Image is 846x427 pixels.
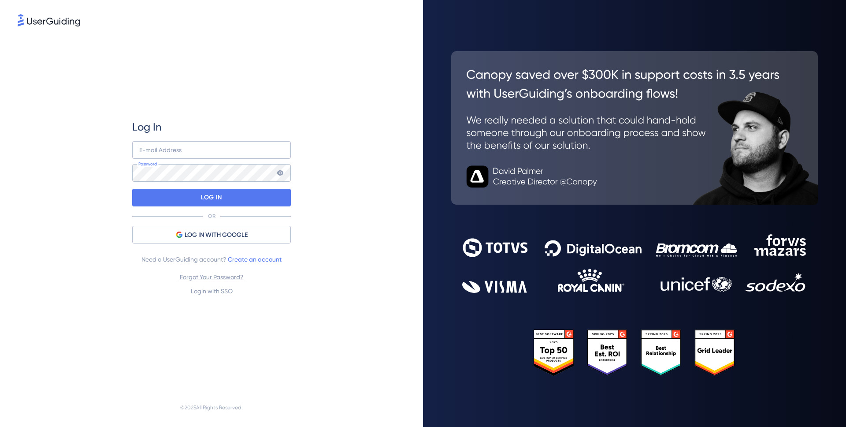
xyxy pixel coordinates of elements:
p: OR [208,213,215,220]
span: © 2025 All Rights Reserved. [180,402,243,413]
img: 8faab4ba6bc7696a72372aa768b0286c.svg [18,14,80,26]
a: Forgot Your Password? [180,273,244,281]
a: Create an account [228,256,282,263]
input: example@company.com [132,141,291,159]
img: 26c0aa7c25a843aed4baddd2b5e0fa68.svg [451,51,818,205]
span: Log In [132,120,162,134]
span: Need a UserGuiding account? [141,254,282,265]
p: LOG IN [201,191,222,205]
span: LOG IN WITH GOOGLE [185,230,248,240]
img: 9302ce2ac39453076f5bc0f2f2ca889b.svg [462,234,807,293]
a: Login with SSO [191,288,233,295]
img: 25303e33045975176eb484905ab012ff.svg [534,330,735,376]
